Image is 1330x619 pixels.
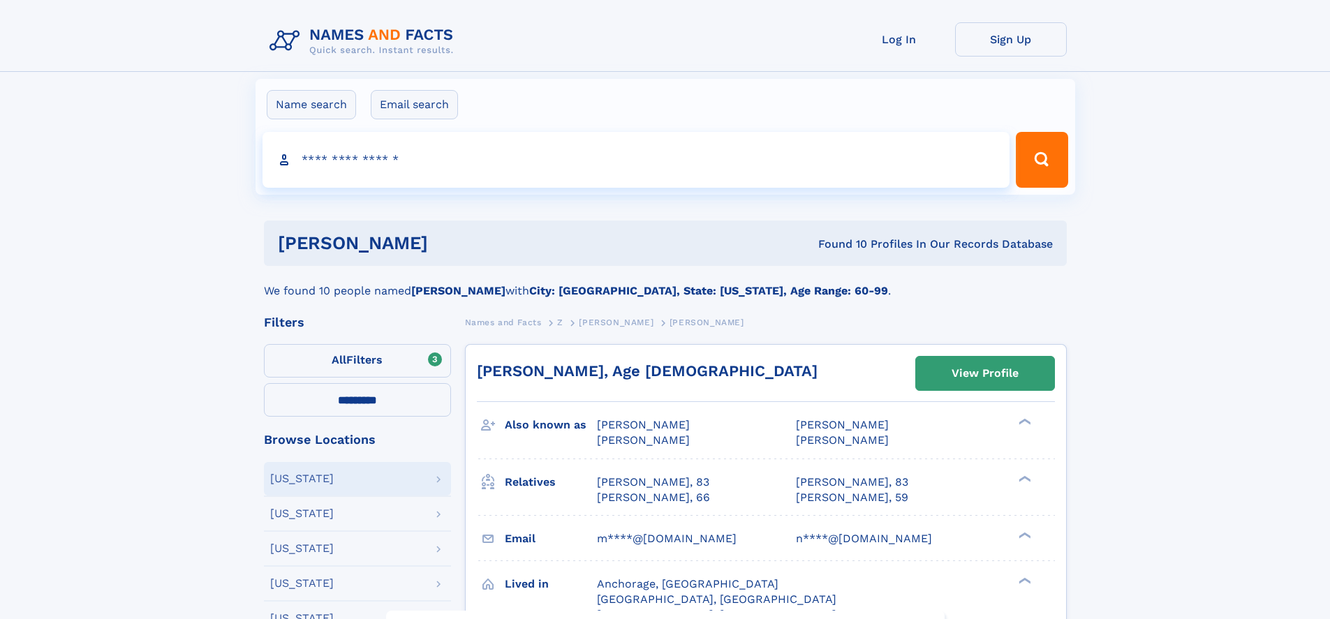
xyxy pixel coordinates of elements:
div: Filters [264,316,451,329]
div: ❯ [1015,530,1032,539]
button: Search Button [1016,132,1067,188]
a: [PERSON_NAME], 83 [796,475,908,490]
b: [PERSON_NAME] [411,284,505,297]
a: View Profile [916,357,1054,390]
a: [PERSON_NAME], 59 [796,490,908,505]
h3: Lived in [505,572,597,596]
h3: Email [505,527,597,551]
span: Z [557,318,563,327]
div: We found 10 people named with . [264,266,1067,299]
img: Logo Names and Facts [264,22,465,60]
span: Anchorage, [GEOGRAPHIC_DATA] [597,577,778,590]
h3: Relatives [505,470,597,494]
div: [US_STATE] [270,473,334,484]
input: search input [263,132,1010,188]
a: Names and Facts [465,313,542,331]
div: ❯ [1015,474,1032,483]
a: Log In [843,22,955,57]
span: [PERSON_NAME] [796,433,889,447]
span: [PERSON_NAME] [796,418,889,431]
a: Z [557,313,563,331]
div: Browse Locations [264,433,451,446]
h1: [PERSON_NAME] [278,234,623,252]
div: [US_STATE] [270,508,334,519]
label: Name search [267,90,356,119]
div: ❯ [1015,576,1032,585]
div: [US_STATE] [270,578,334,589]
h3: Also known as [505,413,597,437]
div: ❯ [1015,417,1032,426]
span: All [332,353,346,366]
span: [PERSON_NAME] [597,418,690,431]
div: [US_STATE] [270,543,334,554]
b: City: [GEOGRAPHIC_DATA], State: [US_STATE], Age Range: 60-99 [529,284,888,297]
a: [PERSON_NAME], Age [DEMOGRAPHIC_DATA] [477,362,818,380]
span: [PERSON_NAME] [579,318,653,327]
label: Email search [371,90,458,119]
a: Sign Up [955,22,1067,57]
span: [GEOGRAPHIC_DATA], [GEOGRAPHIC_DATA] [597,592,836,606]
span: [PERSON_NAME] [670,318,744,327]
label: Filters [264,344,451,378]
div: Found 10 Profiles In Our Records Database [623,237,1053,252]
div: View Profile [952,357,1019,389]
a: [PERSON_NAME], 83 [597,475,709,490]
a: [PERSON_NAME], 66 [597,490,710,505]
span: [PERSON_NAME] [597,433,690,447]
a: [PERSON_NAME] [579,313,653,331]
